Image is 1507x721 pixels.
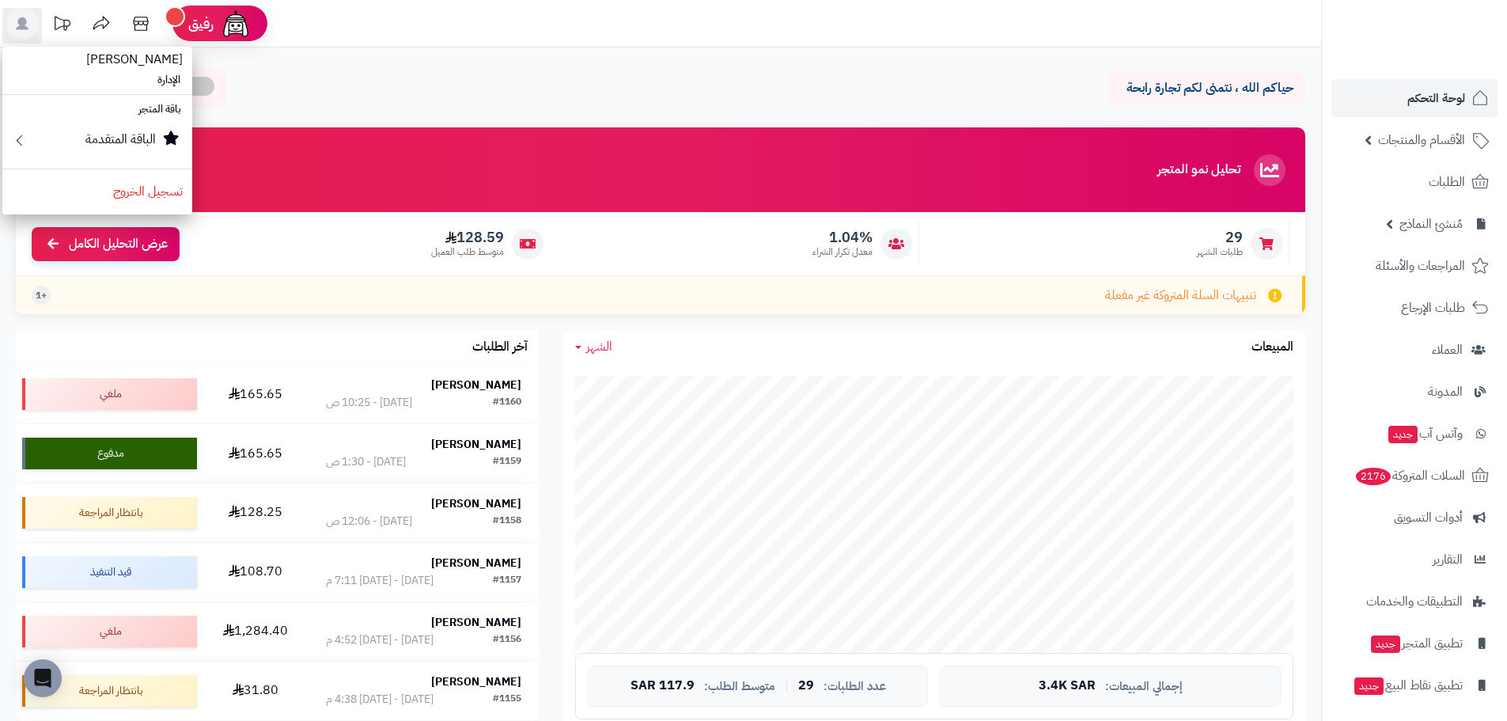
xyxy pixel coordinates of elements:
[1428,381,1463,403] span: المدونة
[575,338,612,356] a: الشهر
[1433,548,1463,571] span: التقارير
[1331,541,1498,579] a: التقارير
[1105,287,1256,305] span: تنبيهات السلة المتروكة غير مفعلة
[630,679,695,693] span: 117.9 SAR
[1378,129,1465,151] span: الأقسام والمنتجات
[1407,87,1465,109] span: لوحة التحكم
[493,573,521,589] div: #1157
[1356,468,1391,485] span: 2176
[493,514,521,529] div: #1158
[22,438,197,469] div: مدفوع
[1376,255,1465,277] span: المراجعات والأسئلة
[1354,465,1465,487] span: السلات المتروكة
[22,616,197,647] div: ملغي
[77,40,192,78] span: [PERSON_NAME]
[586,337,612,356] span: الشهر
[1371,636,1400,653] span: جديد
[326,692,434,708] div: [DATE] - [DATE] 4:38 م
[1401,297,1465,319] span: طلبات الإرجاع
[42,8,81,44] a: تحديثات المنصة
[326,632,434,648] div: [DATE] - [DATE] 4:52 م
[812,245,873,259] span: معدل تكرار الشراء
[1394,507,1463,529] span: أدوات التسويق
[431,614,521,631] strong: [PERSON_NAME]
[203,662,308,720] td: 31.80
[1119,79,1293,97] p: حياكم الله ، نتمنى لكم تجارة رابحة
[203,484,308,542] td: 128.25
[431,245,504,259] span: متوسط طلب العميل
[1251,340,1293,355] h3: المبيعات
[824,680,886,693] span: عدد الطلبات:
[1331,79,1498,117] a: لوحة التحكم
[1388,426,1418,443] span: جديد
[1197,229,1243,246] span: 29
[785,680,789,692] span: |
[203,424,308,483] td: 165.65
[1331,499,1498,537] a: أدوات التسويق
[188,14,214,33] span: رفيق
[24,659,62,697] div: Open Intercom Messenger
[812,229,873,246] span: 1.04%
[493,395,521,411] div: #1160
[798,679,814,693] span: 29
[431,495,521,512] strong: [PERSON_NAME]
[220,8,252,40] img: ai-face.png
[2,173,192,211] a: تسجيل الخروج
[1387,423,1463,445] span: وآتس آب
[431,555,521,571] strong: [PERSON_NAME]
[2,69,192,92] li: الإدارة
[1353,674,1463,696] span: تطبيق نقاط البيع
[493,692,521,708] div: #1155
[431,377,521,393] strong: [PERSON_NAME]
[1105,680,1183,693] span: إجمالي المبيعات:
[22,497,197,529] div: بانتظار المراجعة
[1331,624,1498,662] a: تطبيق المتجرجديد
[493,632,521,648] div: #1156
[1157,163,1240,177] h3: تحليل نمو المتجر
[1331,247,1498,285] a: المراجعات والأسئلة
[1331,415,1498,453] a: وآتس آبجديد
[1331,582,1498,620] a: التطبيقات والخدمات
[431,229,504,246] span: 128.59
[22,378,197,410] div: ملغي
[203,602,308,661] td: 1,284.40
[1399,213,1463,235] span: مُنشئ النماذج
[326,454,406,470] div: [DATE] - 1:30 ص
[36,289,47,302] span: +1
[431,436,521,453] strong: [PERSON_NAME]
[1366,590,1463,613] span: التطبيقات والخدمات
[1432,339,1463,361] span: العملاء
[1039,679,1096,693] span: 3.4K SAR
[2,98,192,121] li: باقة المتجر
[22,556,197,588] div: قيد التنفيذ
[1331,289,1498,327] a: طلبات الإرجاع
[1331,457,1498,495] a: السلات المتروكة2176
[1399,44,1492,78] img: logo-2.png
[704,680,775,693] span: متوسط الطلب:
[203,365,308,423] td: 165.65
[32,227,180,261] a: عرض التحليل الكامل
[1331,163,1498,201] a: الطلبات
[472,340,528,355] h3: آخر الطلبات
[2,121,192,165] a: الباقة المتقدمة
[69,235,168,253] span: عرض التحليل الكامل
[85,130,156,149] small: الباقة المتقدمة
[1354,677,1384,695] span: جديد
[326,573,434,589] div: [DATE] - [DATE] 7:11 م
[1197,245,1243,259] span: طلبات الشهر
[326,395,412,411] div: [DATE] - 10:25 ص
[1331,373,1498,411] a: المدونة
[1369,632,1463,655] span: تطبيق المتجر
[22,675,197,707] div: بانتظار المراجعة
[1331,666,1498,704] a: تطبيق نقاط البيعجديد
[1331,331,1498,369] a: العملاء
[1429,171,1465,193] span: الطلبات
[431,674,521,690] strong: [PERSON_NAME]
[203,543,308,601] td: 108.70
[493,454,521,470] div: #1159
[326,514,412,529] div: [DATE] - 12:06 ص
